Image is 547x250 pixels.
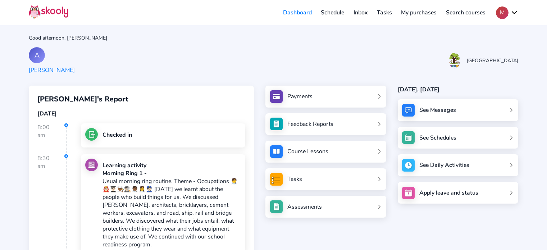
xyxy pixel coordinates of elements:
[270,118,382,130] a: Feedback Reports
[287,203,322,211] div: Assessments
[496,6,518,19] button: Mchevron down outline
[270,200,283,213] img: assessments.jpg
[37,94,128,104] span: [PERSON_NAME]'s Report
[270,145,283,158] img: courses.jpg
[402,159,415,172] img: activity.jpg
[402,187,415,199] img: apply_leave.jpg
[29,5,68,19] img: Skooly
[278,7,316,18] a: Dashboard
[270,200,382,213] a: Assessments
[37,131,66,139] div: am
[316,7,349,18] a: Schedule
[396,7,441,18] a: My purchases
[270,173,382,186] a: Tasks
[85,159,98,171] img: learning.jpg
[270,90,283,103] img: payments.jpg
[441,7,490,18] a: Search courses
[287,92,313,100] div: Payments
[449,53,460,69] img: 20231205090045865124304213871433ti33J8cjHXuu1iLrTv.png
[37,123,67,153] div: 8:00
[37,110,245,118] div: [DATE]
[287,175,302,183] div: Tasks
[102,131,132,139] div: Checked in
[398,86,518,94] div: [DATE], [DATE]
[85,128,98,141] img: checkin.jpg
[398,154,518,176] a: See Daily Activities
[102,177,241,249] p: Usual morning ring routine. Theme - Occupations 🧑‍⚕️👨🏻‍🚒👨🏻‍🎓👨🏾‍🍳🕵🏻🧑🏾‍⚕️👩‍⚕️👮🏻 [DATE] we learnt ab...
[372,7,397,18] a: Tasks
[287,147,328,155] div: Course Lessons
[29,47,45,63] div: A
[29,35,518,41] div: Good afternoon, [PERSON_NAME]
[29,66,75,74] div: [PERSON_NAME]
[270,145,382,158] a: Course Lessons
[287,120,333,128] div: Feedback Reports
[398,182,518,204] a: Apply leave and status
[419,161,469,169] div: See Daily Activities
[419,106,456,114] div: See Messages
[102,169,241,177] div: Morning Ring 1 -
[402,131,415,144] img: schedule.jpg
[270,90,382,103] a: Payments
[402,104,415,117] img: messages.jpg
[270,118,283,130] img: see_atten.jpg
[398,127,518,149] a: See Schedules
[270,173,283,186] img: tasksForMpWeb.png
[349,7,372,18] a: Inbox
[37,162,66,170] div: am
[419,189,478,197] div: Apply leave and status
[102,162,241,169] div: Learning activity
[419,134,456,142] div: See Schedules
[467,57,518,64] div: [GEOGRAPHIC_DATA]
